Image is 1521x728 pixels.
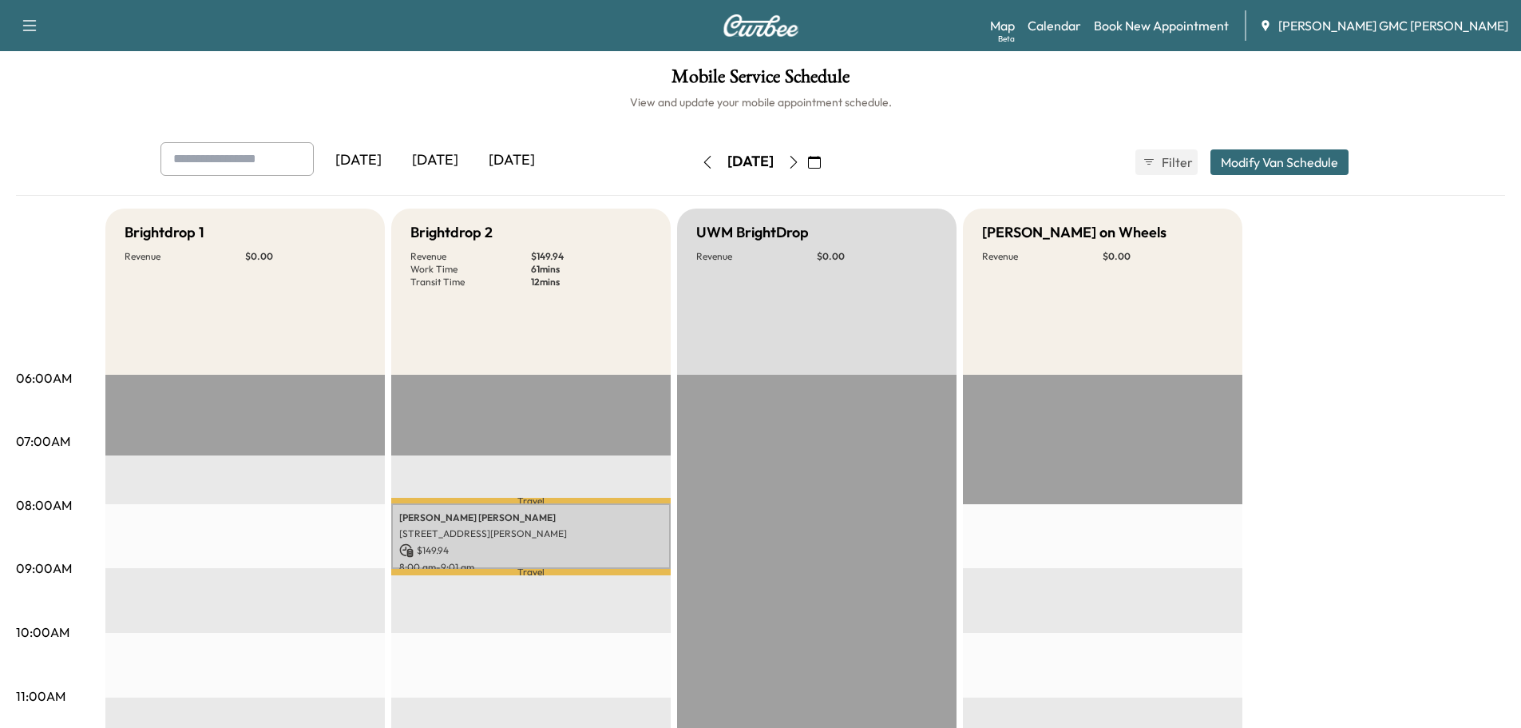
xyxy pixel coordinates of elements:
[399,561,663,574] p: 8:00 am - 9:01 am
[473,142,550,179] div: [DATE]
[1135,149,1198,175] button: Filter
[531,276,652,288] p: 12 mins
[410,221,493,244] h5: Brightdrop 2
[410,263,531,276] p: Work Time
[1103,250,1223,263] p: $ 0.00
[1162,153,1190,172] span: Filter
[16,495,72,515] p: 08:00AM
[990,16,1015,35] a: MapBeta
[16,94,1505,110] h6: View and update your mobile appointment schedule.
[125,250,245,263] p: Revenue
[399,511,663,524] p: [PERSON_NAME] [PERSON_NAME]
[410,250,531,263] p: Revenue
[16,623,69,642] p: 10:00AM
[245,250,366,263] p: $ 0.00
[696,250,817,263] p: Revenue
[1028,16,1081,35] a: Calendar
[391,569,671,575] p: Travel
[16,368,72,388] p: 06:00AM
[391,498,671,503] p: Travel
[1278,16,1508,35] span: [PERSON_NAME] GMC [PERSON_NAME]
[723,14,799,37] img: Curbee Logo
[531,263,652,276] p: 61 mins
[399,543,663,558] p: $ 149.94
[320,142,397,179] div: [DATE]
[410,276,531,288] p: Transit Time
[16,432,70,451] p: 07:00AM
[531,250,652,263] p: $ 149.94
[125,221,204,244] h5: Brightdrop 1
[399,527,663,540] p: [STREET_ADDRESS][PERSON_NAME]
[1094,16,1229,35] a: Book New Appointment
[16,67,1505,94] h1: Mobile Service Schedule
[16,559,72,578] p: 09:00AM
[817,250,937,263] p: $ 0.00
[397,142,473,179] div: [DATE]
[982,250,1103,263] p: Revenue
[16,686,65,706] p: 11:00AM
[1210,149,1349,175] button: Modify Van Schedule
[727,152,774,172] div: [DATE]
[696,221,809,244] h5: UWM BrightDrop
[998,33,1015,45] div: Beta
[982,221,1166,244] h5: [PERSON_NAME] on Wheels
